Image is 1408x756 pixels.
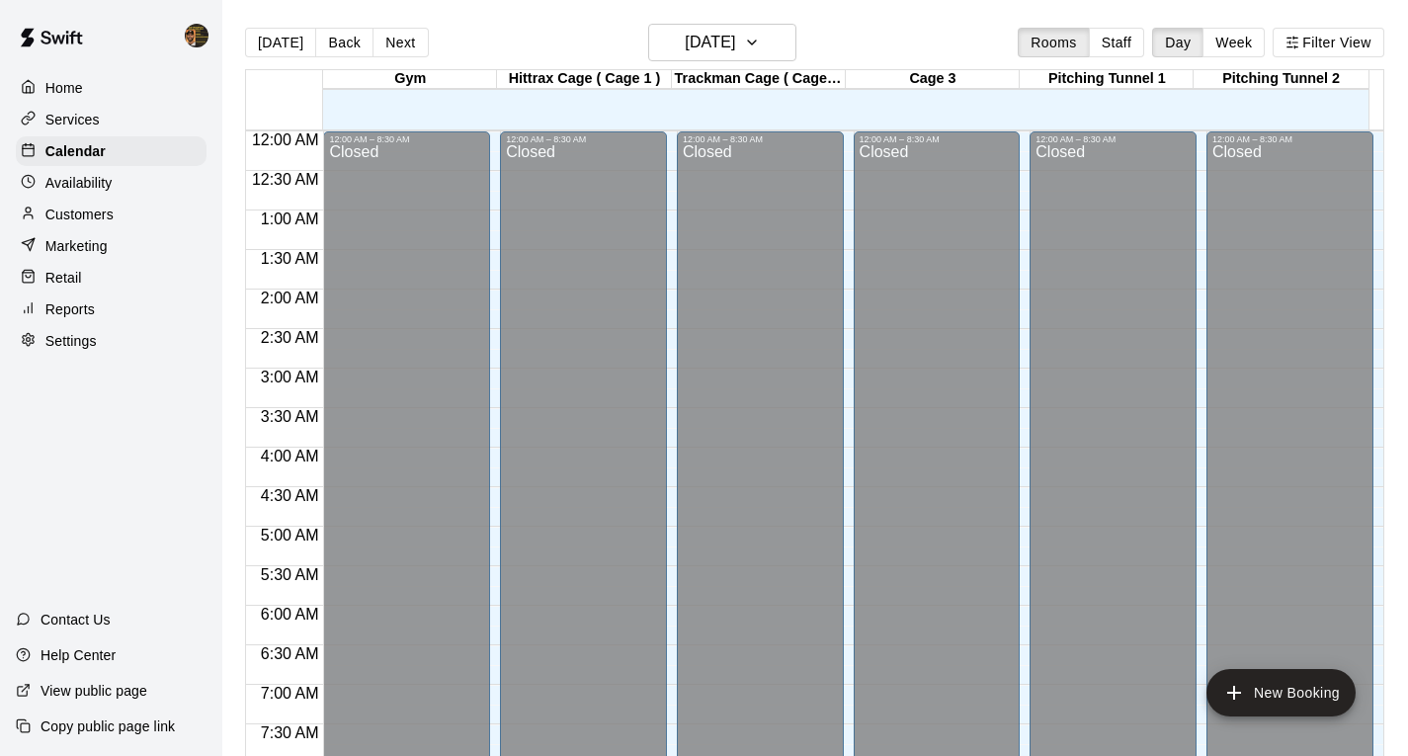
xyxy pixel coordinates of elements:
[1206,669,1356,716] button: add
[256,210,324,227] span: 1:00 AM
[16,168,207,198] a: Availability
[1194,70,1367,89] div: Pitching Tunnel 2
[256,369,324,385] span: 3:00 AM
[683,134,838,144] div: 12:00 AM – 8:30 AM
[1273,28,1383,57] button: Filter View
[16,326,207,356] a: Settings
[648,24,796,61] button: [DATE]
[1202,28,1265,57] button: Week
[256,606,324,623] span: 6:00 AM
[323,70,497,89] div: Gym
[1020,70,1194,89] div: Pitching Tunnel 1
[16,231,207,261] a: Marketing
[45,236,108,256] p: Marketing
[45,268,82,288] p: Retail
[256,724,324,741] span: 7:30 AM
[45,110,100,129] p: Services
[45,78,83,98] p: Home
[45,141,106,161] p: Calendar
[1018,28,1089,57] button: Rooms
[846,70,1020,89] div: Cage 3
[247,171,324,188] span: 12:30 AM
[256,250,324,267] span: 1:30 AM
[256,645,324,662] span: 6:30 AM
[16,294,207,324] a: Reports
[16,263,207,293] a: Retail
[256,329,324,346] span: 2:30 AM
[41,681,147,701] p: View public page
[1035,134,1191,144] div: 12:00 AM – 8:30 AM
[16,105,207,134] a: Services
[373,28,428,57] button: Next
[1089,28,1145,57] button: Staff
[45,299,95,319] p: Reports
[685,29,735,56] h6: [DATE]
[672,70,846,89] div: Trackman Cage ( Cage 2 )
[497,70,671,89] div: Hittrax Cage ( Cage 1 )
[506,134,661,144] div: 12:00 AM – 8:30 AM
[860,134,1015,144] div: 12:00 AM – 8:30 AM
[256,290,324,306] span: 2:00 AM
[41,716,175,736] p: Copy public page link
[256,685,324,702] span: 7:00 AM
[247,131,324,148] span: 12:00 AM
[41,610,111,630] p: Contact Us
[256,448,324,464] span: 4:00 AM
[16,136,207,166] a: Calendar
[1212,134,1367,144] div: 12:00 AM – 8:30 AM
[41,645,116,665] p: Help Center
[256,487,324,504] span: 4:30 AM
[256,527,324,544] span: 5:00 AM
[329,134,484,144] div: 12:00 AM – 8:30 AM
[16,73,207,103] a: Home
[1152,28,1203,57] button: Day
[45,173,113,193] p: Availability
[45,331,97,351] p: Settings
[315,28,373,57] button: Back
[185,24,208,47] img: Francisco Gracesqui
[256,408,324,425] span: 3:30 AM
[45,205,114,224] p: Customers
[245,28,316,57] button: [DATE]
[181,16,222,55] div: Francisco Gracesqui
[256,566,324,583] span: 5:30 AM
[16,200,207,229] a: Customers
